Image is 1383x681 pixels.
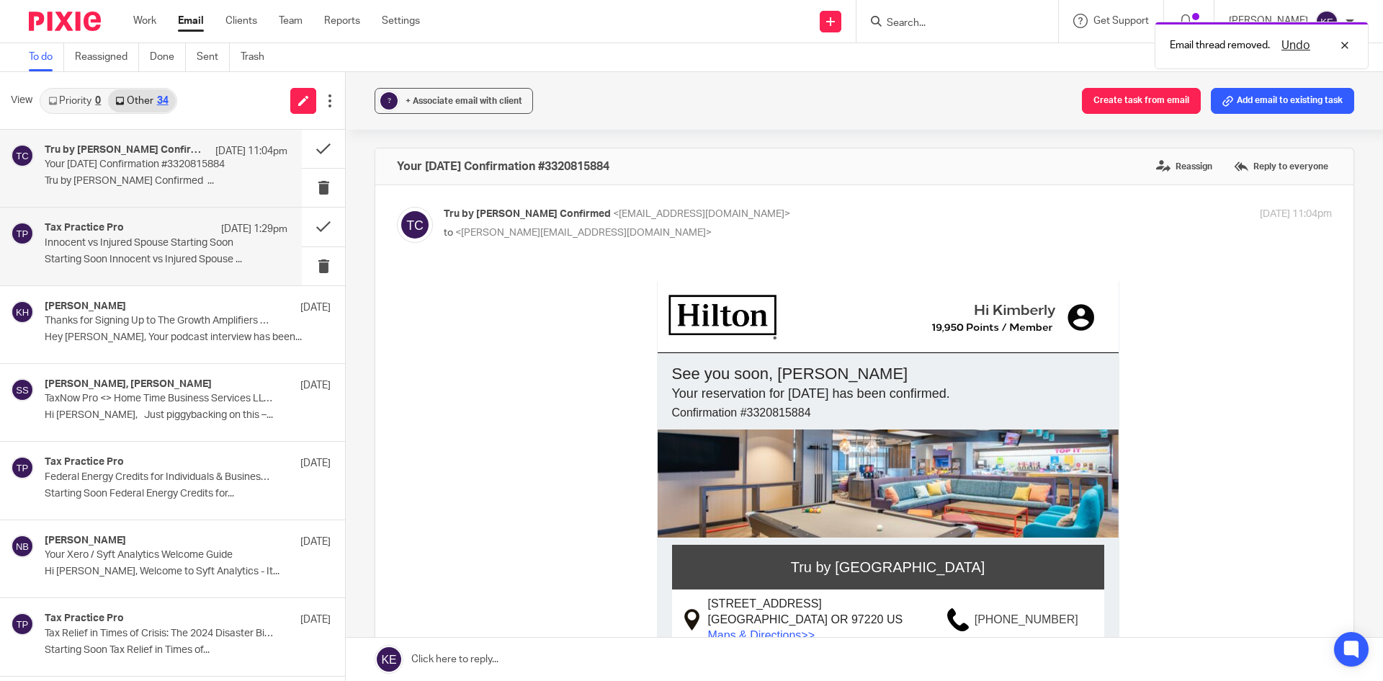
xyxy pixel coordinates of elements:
[41,89,108,112] a: Priority0
[406,97,522,105] span: + Associate email with client
[11,535,34,558] img: svg%3E
[11,456,34,479] img: svg%3E
[228,606,488,620] td: Rooms:
[382,14,420,28] a: Settings
[1170,38,1270,53] p: Email thread removed.
[11,144,34,167] img: svg%3E
[45,488,331,500] p: Starting Soon Federal Energy Credits for...
[380,92,398,110] div: ?
[531,342,635,354] a: [PHONE_NUMBER]
[397,159,609,174] h4: Your [DATE] Confirmation #3320815884
[264,357,372,370] a: Maps & Directions>>
[45,566,331,578] p: Hi [PERSON_NAME], Welcome to Syft Analytics - It...
[214,158,675,266] img: original.png
[45,409,331,422] p: Hi [PERSON_NAME], Just piggybacking on this –...
[45,315,274,327] p: Thanks for Signing Up to The Growth Amplifiers Podcast
[197,43,230,71] a: Sent
[300,535,331,549] p: [DATE]
[95,96,101,106] div: 0
[11,301,34,324] img: svg%3E
[1082,88,1201,114] button: Create task from email
[444,228,453,238] span: to
[264,341,460,357] td: [GEOGRAPHIC_DATA] OR 97220 US
[45,644,331,656] p: Starting Soon Tax Relief in Times of...
[45,301,126,313] h4: [PERSON_NAME]
[228,92,661,112] h1: See you soon, [PERSON_NAME]
[45,393,274,405] p: TaxNow Pro <> Home Time Business Services LLC <> Welcome & Onboarding Resources!
[75,43,139,71] a: Reassigned
[45,331,331,344] p: Hey [PERSON_NAME], Your podcast interview has been...
[45,535,126,547] h4: [PERSON_NAME]
[300,301,331,315] p: [DATE]
[45,456,124,468] h4: Tax Practice Pro
[488,606,661,620] td: 1
[1260,207,1332,222] p: [DATE] 11:04pm
[11,93,32,108] span: View
[241,43,275,71] a: Trash
[488,648,661,664] td: Honors Nonrefundable
[150,43,186,71] a: Done
[444,209,611,219] span: Tru by [PERSON_NAME] Confirmed
[228,592,488,606] td: Guests:
[228,648,488,664] td: Your Rate Information
[45,175,287,187] p: Tru by [PERSON_NAME] Confirmed ...
[300,378,331,393] p: [DATE]
[29,43,64,71] a: To do
[133,14,156,28] a: Work
[364,357,371,370] span: >
[488,592,661,606] td: 2 Adults
[488,620,661,633] td: 2 QUEEN BEDS
[613,209,790,219] span: <[EMAIL_ADDRESS][DOMAIN_NAME]>
[488,579,661,592] td: [PERSON_NAME]
[108,89,175,112] a: Other34
[357,357,364,370] span: >
[214,112,675,133] td: Your reservation for [DATE] has been confirmed.
[1211,88,1354,114] button: Add email to existing task
[225,14,257,28] a: Clients
[324,14,360,28] a: Reports
[45,144,208,156] h4: Tru by [PERSON_NAME] Confirmed
[45,254,287,266] p: Starting Soon Innocent vs Injured Spouse ...
[45,237,239,249] p: Innocent vs Injured Spouse Starting Soon
[221,222,287,236] p: [DATE] 1:29pm
[1315,10,1338,33] img: svg%3E
[29,12,101,31] img: Pixie
[375,88,533,114] button: ? + Associate email with client
[397,207,433,243] img: svg%3E
[11,222,34,245] img: svg%3E
[347,284,542,307] a: Tru by [GEOGRAPHIC_DATA]
[45,549,274,561] p: Your Xero / Syft Analytics Welcome Guide
[11,378,34,401] img: svg%3E
[300,456,331,471] p: [DATE]
[178,14,204,28] a: Email
[279,14,303,28] a: Team
[236,533,653,564] h2: Your Room Information
[45,613,124,625] h4: Tax Practice Pro
[1230,156,1332,177] label: Reply to everyone
[232,337,264,359] img: Maps & Directions
[45,471,274,484] p: Federal Energy Credits for Individuals & Businesses After OBBBA Starting Soon
[45,628,274,640] p: Tax Relief in Times of Crisis: The 2024 Disaster Bill and 2025 Updates Starting Soon
[1152,156,1216,177] label: Reassign
[300,613,331,627] p: [DATE]
[11,613,34,636] img: svg%3E
[215,144,287,159] p: [DATE] 11:04pm
[214,133,675,158] td: Confirmation #3320815884
[45,378,212,391] h4: [PERSON_NAME], [PERSON_NAME]
[45,222,124,234] h4: Tax Practice Pro
[228,620,488,633] td: Room Plan:
[214,9,675,81] img: Hi Kimberlystyle=
[455,228,712,238] span: <[PERSON_NAME][EMAIL_ADDRESS][DOMAIN_NAME]>
[228,479,661,504] img: Add to Calendar
[1277,37,1315,54] button: Undo
[157,96,169,106] div: 34
[228,371,661,479] img: View Booking Details
[264,325,460,341] td: [STREET_ADDRESS]
[228,579,488,592] td: Guest Name:
[45,159,239,171] p: Your [DATE] Confirmation #3320815884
